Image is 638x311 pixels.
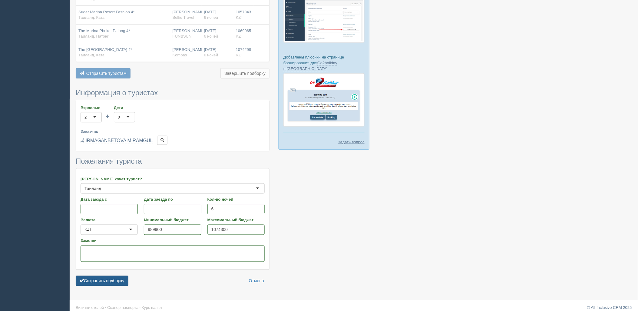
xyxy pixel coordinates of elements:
[86,138,153,143] a: IRMAGANBETOVA MIRAMGUL
[207,204,265,214] input: 7-10 или 7,10,14
[78,15,104,20] span: Таиланд, Ката
[118,114,120,120] div: 0
[283,73,365,127] img: go2holiday-proposal-for-travel-agency.png
[236,53,243,57] span: KZT
[140,306,141,310] span: ·
[204,9,231,21] div: [DATE]
[236,28,251,33] span: 1069065
[78,47,132,52] span: The [GEOGRAPHIC_DATA] 4*
[236,47,251,52] span: 1074298
[84,114,87,120] div: 2
[236,34,243,38] span: KZT
[236,10,251,14] span: 1057843
[207,217,265,223] label: Максимальный бюджет
[144,217,201,223] label: Минимальный бюджет
[236,15,243,20] span: KZT
[173,34,192,38] span: FUN&SUN
[78,53,104,57] span: Таиланд, Ката
[81,217,138,223] label: Валюта
[114,105,135,111] label: Дети
[76,276,128,286] button: Сохранить подборку
[204,28,231,39] div: [DATE]
[81,176,265,182] label: [PERSON_NAME] хочет турист?
[173,28,199,39] div: [PERSON_NAME]
[76,157,142,165] span: Пожелания туриста
[204,47,231,58] div: [DATE]
[84,227,92,233] div: KZT
[142,306,162,310] a: Курс валют
[144,197,201,202] label: Дата заезда по
[81,197,138,202] label: Дата заезда с
[86,71,127,76] span: Отправить туристам
[76,306,104,310] a: Визитки отелей
[78,10,135,14] span: Sugar Marina Resort Fashion 4*
[81,129,265,134] label: Заказчик
[245,276,268,286] a: Отмена
[173,47,199,58] div: [PERSON_NAME]
[587,306,632,310] a: © All-Inclusive CRM 2025
[173,53,187,57] span: Kompas
[283,54,365,72] p: Добавлены плюсики на странице бронирования для :
[105,306,106,310] span: ·
[76,89,269,97] h3: Информация о туристах
[338,139,365,145] a: Задать вопрос
[220,68,269,79] button: Завершить подборку
[173,9,199,21] div: [PERSON_NAME]
[173,15,194,20] span: Selfie Travel
[78,28,130,33] span: The Marina Phuket Patong 4*
[204,53,218,57] span: 6 ночей
[204,34,218,38] span: 6 ночей
[204,15,218,20] span: 6 ночей
[76,68,131,79] button: Отправить туристам
[81,238,265,244] label: Заметки
[81,105,102,111] label: Взрослые
[283,61,337,71] a: Go2holiday в [GEOGRAPHIC_DATA]
[84,186,101,192] div: Таиланд
[207,197,265,202] label: Кол-во ночей
[78,34,109,38] span: Таиланд, Патонг
[107,306,138,310] a: Сканер паспорта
